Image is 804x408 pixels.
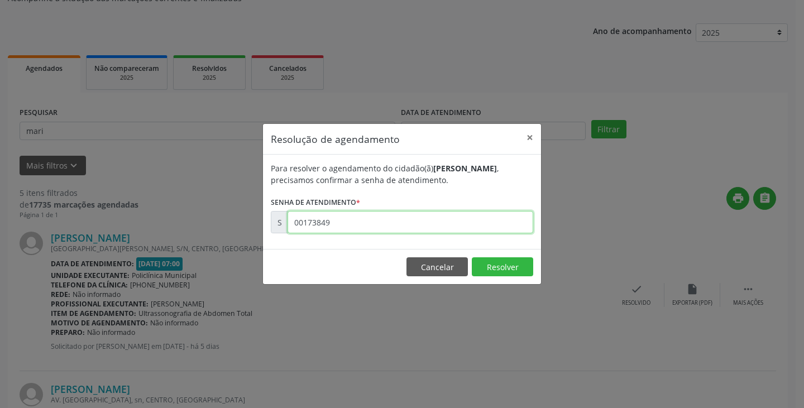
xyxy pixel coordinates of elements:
h5: Resolução de agendamento [271,132,400,146]
label: Senha de atendimento [271,194,360,211]
div: S [271,211,288,233]
button: Close [519,124,541,151]
button: Resolver [472,257,533,276]
div: Para resolver o agendamento do cidadão(ã) , precisamos confirmar a senha de atendimento. [271,162,533,186]
button: Cancelar [406,257,468,276]
b: [PERSON_NAME] [433,163,497,174]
